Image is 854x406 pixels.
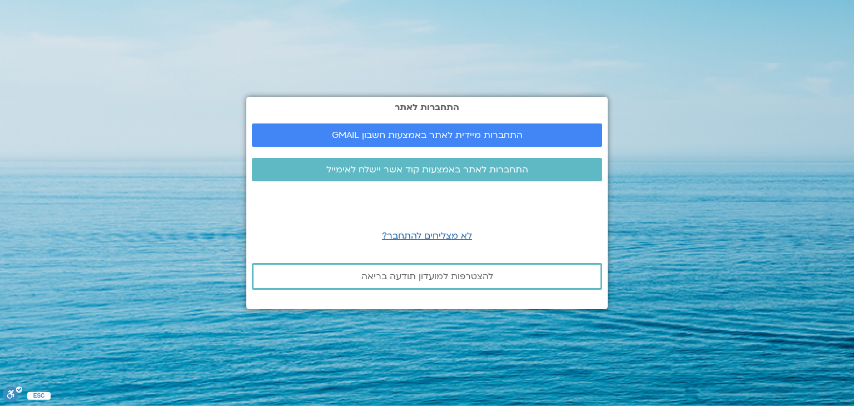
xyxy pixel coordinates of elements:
[252,102,602,112] h2: התחברות לאתר
[252,158,602,181] a: התחברות לאתר באמצעות קוד אשר יישלח לאימייל
[332,130,523,140] span: התחברות מיידית לאתר באמצעות חשבון GMAIL
[252,123,602,147] a: התחברות מיידית לאתר באמצעות חשבון GMAIL
[382,230,472,242] a: לא מצליחים להתחבר?
[361,271,493,281] span: להצטרפות למועדון תודעה בריאה
[252,263,602,290] a: להצטרפות למועדון תודעה בריאה
[326,165,528,175] span: התחברות לאתר באמצעות קוד אשר יישלח לאימייל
